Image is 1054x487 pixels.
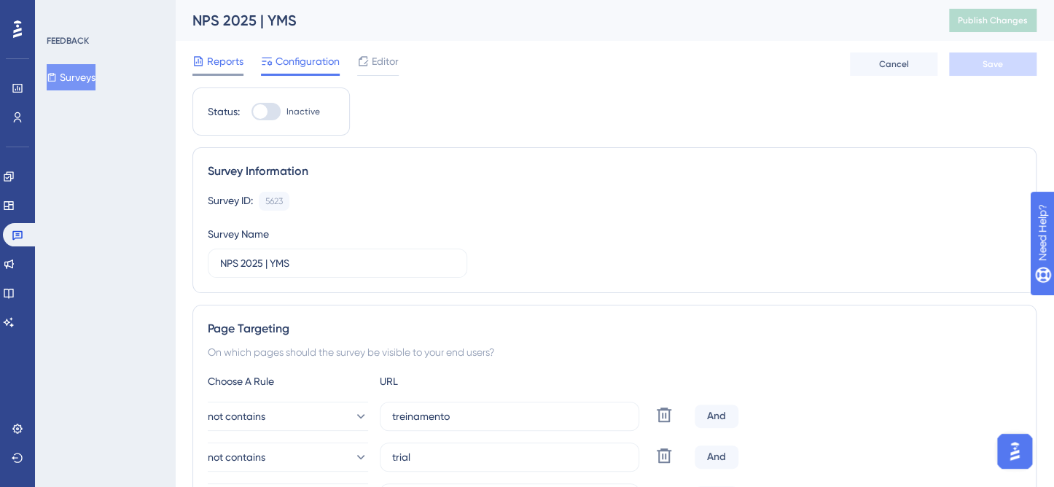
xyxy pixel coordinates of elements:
div: Survey ID: [208,192,253,211]
div: Page Targeting [208,320,1021,338]
div: And [695,445,738,469]
span: not contains [208,448,265,466]
button: Save [949,52,1037,76]
button: Publish Changes [949,9,1037,32]
span: Inactive [286,106,320,117]
div: Survey Information [208,163,1021,180]
div: 5623 [265,195,283,207]
div: On which pages should the survey be visible to your end users? [208,343,1021,361]
span: Editor [372,52,399,70]
span: Cancel [879,58,909,70]
input: yourwebsite.com/path [392,408,627,424]
div: FEEDBACK [47,35,89,47]
span: Reports [207,52,243,70]
span: Configuration [276,52,340,70]
input: yourwebsite.com/path [392,449,627,465]
div: NPS 2025 | YMS [192,10,913,31]
div: Status: [208,103,240,120]
iframe: UserGuiding AI Assistant Launcher [993,429,1037,473]
div: Choose A Rule [208,373,368,390]
span: not contains [208,408,265,425]
button: not contains [208,443,368,472]
button: not contains [208,402,368,431]
button: Cancel [850,52,937,76]
span: Publish Changes [958,15,1028,26]
div: URL [380,373,540,390]
div: Survey Name [208,225,269,243]
span: Need Help? [34,4,91,21]
div: And [695,405,738,428]
span: Save [983,58,1003,70]
input: Type your Survey name [220,255,455,271]
button: Surveys [47,64,95,90]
